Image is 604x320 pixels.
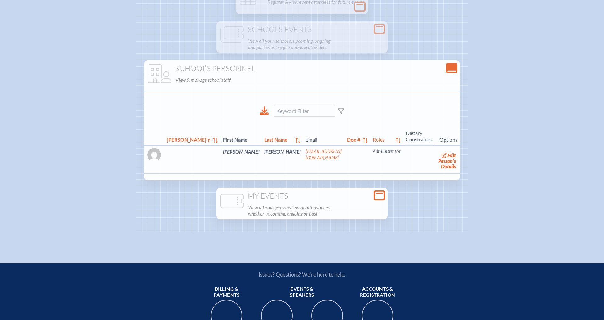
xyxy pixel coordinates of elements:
[219,192,385,200] h1: My Events
[248,36,384,52] p: View all your school’s, upcoming, ongoing and past event registrations & attendees
[147,64,458,73] h1: School’s Personnel
[204,286,249,299] span: Billing & payments
[347,135,360,143] span: Doe #
[221,146,262,174] td: [PERSON_NAME]
[260,106,269,115] div: Download to CSV
[305,135,342,143] span: Email
[147,148,161,162] img: Gravatar
[223,135,259,143] span: First Name
[167,135,210,143] span: [PERSON_NAME]’n
[248,203,384,218] p: View all your personal event attendances, whether upcoming, ongoing or past
[264,135,293,143] span: Last Name
[447,152,456,158] span: edit
[373,135,393,143] span: Roles
[406,129,432,143] span: Dietary Constraints
[279,286,325,299] span: Events & speakers
[274,105,335,117] input: Keyword Filter
[219,25,385,34] h1: School’s Events
[176,76,456,84] p: View & manage school staff
[437,151,458,171] a: editPerson’s Details
[437,135,458,143] span: Options
[305,149,342,160] a: [EMAIL_ADDRESS][DOMAIN_NAME]
[355,286,400,299] span: Accounts & registration
[262,146,303,174] td: [PERSON_NAME]
[191,271,413,278] p: Issues? Questions? We’re here to help.
[370,146,403,174] td: Administrator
